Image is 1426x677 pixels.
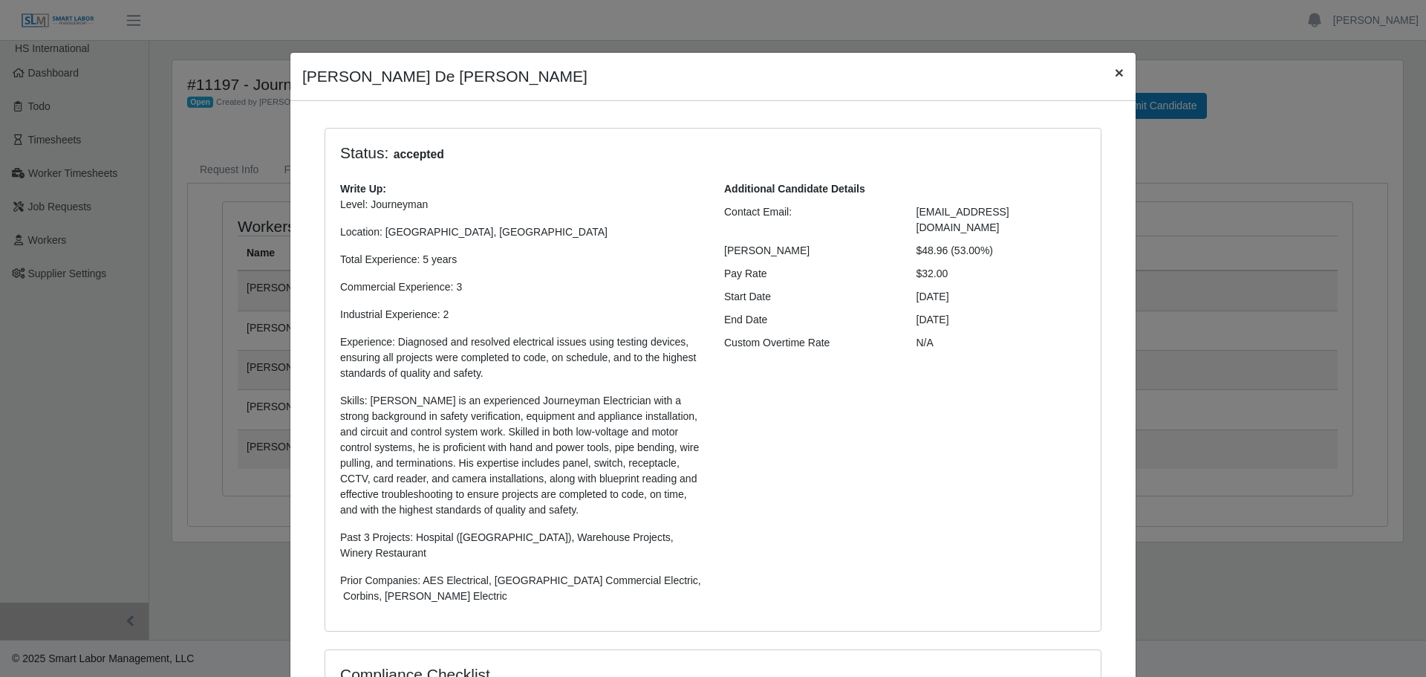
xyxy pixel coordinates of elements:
[917,206,1009,233] span: [EMAIL_ADDRESS][DOMAIN_NAME]
[713,243,905,259] div: [PERSON_NAME]
[340,573,702,604] p: Prior Companies: AES Electrical, [GEOGRAPHIC_DATA] Commercial Electric, Corbins, [PERSON_NAME] El...
[905,289,1098,305] div: [DATE]
[340,183,386,195] b: Write Up:
[724,183,865,195] b: Additional Candidate Details
[1115,64,1124,81] span: ×
[340,143,894,163] h4: Status:
[340,279,702,295] p: Commercial Experience: 3
[340,393,702,518] p: Skills: [PERSON_NAME] is an experienced Journeyman Electrician with a strong background in safety...
[340,252,702,268] p: Total Experience: 5 years
[340,307,702,323] p: Industrial Experience: 2
[302,65,587,88] h4: [PERSON_NAME] De [PERSON_NAME]
[905,266,1098,282] div: $32.00
[340,224,702,240] p: Location: [GEOGRAPHIC_DATA], [GEOGRAPHIC_DATA]
[340,334,702,381] p: Experience: Diagnosed and resolved electrical issues using testing devices, ensuring all projects...
[713,335,905,351] div: Custom Overtime Rate
[713,204,905,236] div: Contact Email:
[917,337,934,349] span: N/A
[905,243,1098,259] div: $48.96 (53.00%)
[1103,53,1136,92] button: Close
[340,197,702,213] p: Level: Journeyman
[713,312,905,328] div: End Date
[917,314,949,325] span: [DATE]
[340,530,702,561] p: Past 3 Projects: Hospital ([GEOGRAPHIC_DATA]), Warehouse Projects, Winery Restaurant
[388,146,449,163] span: accepted
[713,266,905,282] div: Pay Rate
[713,289,905,305] div: Start Date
